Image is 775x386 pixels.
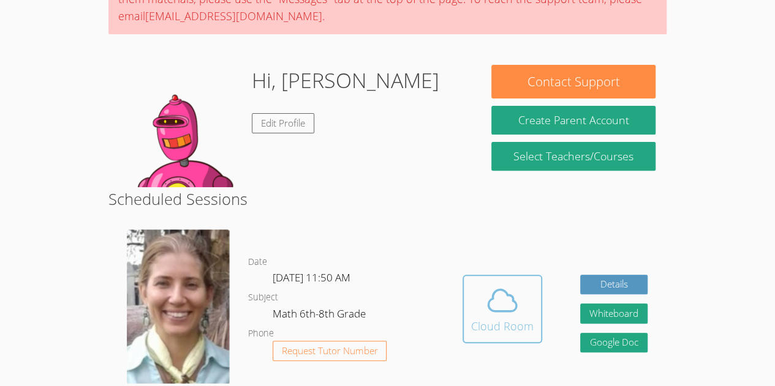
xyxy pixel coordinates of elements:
a: Google Doc [580,333,648,353]
button: Cloud Room [463,275,542,343]
div: Cloud Room [471,317,534,335]
button: Whiteboard [580,303,648,324]
a: Edit Profile [252,113,314,133]
dt: Subject [248,290,278,305]
button: Request Tutor Number [273,341,387,361]
button: Contact Support [491,65,655,98]
dt: Date [248,254,267,270]
a: Details [580,275,648,295]
h2: Scheduled Sessions [108,187,667,210]
h1: Hi, [PERSON_NAME] [252,65,439,96]
span: Request Tutor Number [282,346,378,355]
dd: Math 6th-8th Grade [273,305,368,326]
span: [DATE] 11:50 AM [273,270,350,284]
img: Screenshot%202024-09-06%20202226%20-%20Cropped.png [127,229,230,384]
img: default.png [119,65,242,187]
a: Select Teachers/Courses [491,142,655,171]
button: Create Parent Account [491,106,655,135]
dt: Phone [248,326,274,341]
